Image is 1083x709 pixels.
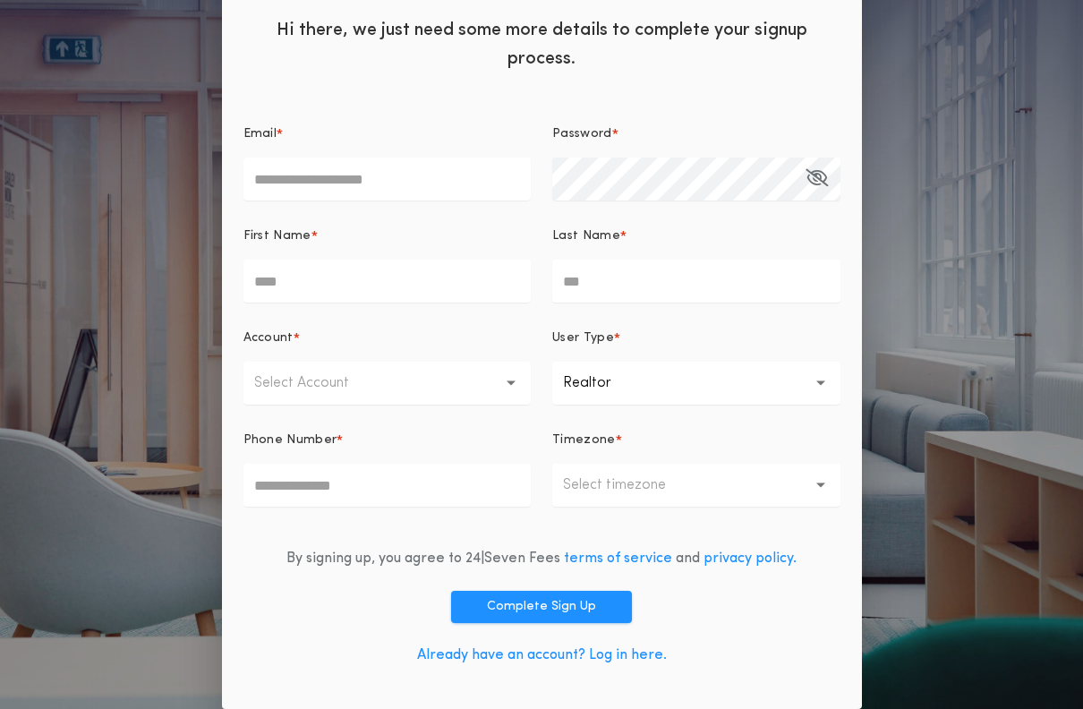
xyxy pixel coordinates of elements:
p: Email [243,125,277,143]
a: terms of service [564,551,672,566]
p: Realtor [563,372,640,394]
p: Account [243,329,294,347]
p: Password [552,125,612,143]
a: Already have an account? Log in here. [417,648,667,662]
input: Password* [552,158,840,201]
p: Timezone [552,431,616,449]
button: Realtor [552,362,840,405]
input: Last Name* [552,260,840,303]
p: Select timezone [563,474,695,496]
p: Last Name [552,227,620,245]
button: Complete Sign Up [451,591,632,623]
p: User Type [552,329,614,347]
div: By signing up, you agree to 24|Seven Fees and [286,548,797,569]
div: Hi there, we just need some more details to complete your signup process. [222,2,862,82]
a: privacy policy. [704,551,797,566]
p: Select Account [254,372,378,394]
button: Select timezone [552,464,840,507]
input: First Name* [243,260,532,303]
button: Select Account [243,362,532,405]
p: Phone Number [243,431,337,449]
input: Phone Number* [243,464,532,507]
input: Email* [243,158,532,201]
p: First Name [243,227,311,245]
button: Password* [806,158,828,201]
